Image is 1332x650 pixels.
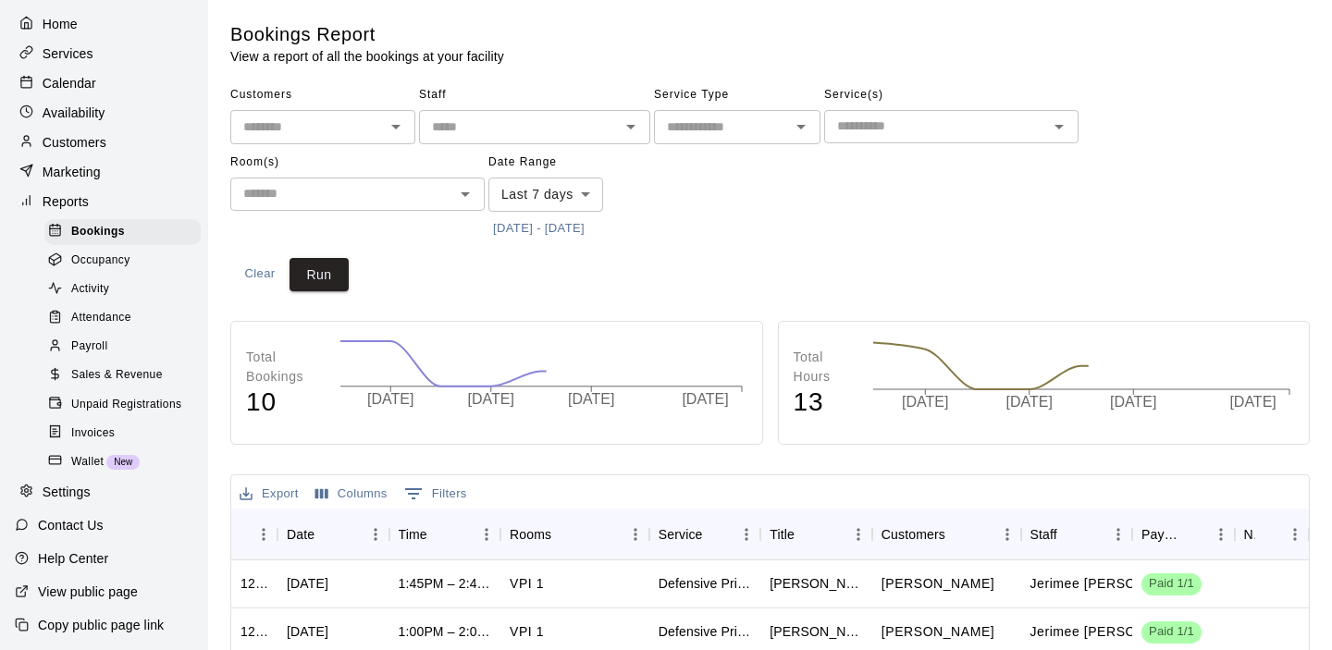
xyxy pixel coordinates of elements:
p: James Damico [882,574,994,594]
span: Payroll [71,337,107,356]
div: 1:00PM – 2:00PM [399,622,492,641]
div: Unpaid Registrations [44,392,201,418]
button: Menu [250,521,277,548]
div: Attendance [44,305,201,331]
span: Bookings [71,223,125,241]
span: Wallet [71,453,104,472]
p: Availability [43,104,105,122]
p: Jerimee Moses [1030,574,1198,594]
div: Date [277,509,389,560]
span: Paid 1/1 [1141,623,1202,641]
a: Bookings [44,217,208,246]
tspan: [DATE] [1110,394,1156,410]
div: Defensive Private Lesson (Advanced) [659,574,752,593]
p: VPI 1 [510,622,544,642]
div: Last 7 days [488,178,603,212]
span: Activity [71,280,109,299]
span: Room(s) [230,148,485,178]
div: Time [399,509,427,560]
div: Service [649,509,761,560]
button: Open [452,181,478,207]
button: Sort [945,521,971,547]
span: Attendance [71,309,131,327]
button: Sort [795,521,820,547]
div: Brennan Lock [770,622,863,641]
span: Invoices [71,424,115,443]
div: Notes [1244,509,1255,560]
button: Open [1046,114,1072,140]
a: Customers [15,129,193,156]
button: Sort [240,521,266,547]
a: Services [15,40,193,67]
a: Availability [15,99,193,127]
div: Staff [1021,509,1133,560]
div: Thu, Aug 07, 2025 [287,622,328,641]
span: Paid 1/1 [1141,575,1202,593]
button: Sort [703,521,729,547]
a: Settings [15,479,193,507]
div: 1267918 [240,622,268,641]
button: [DATE] - [DATE] [488,215,589,243]
div: Title [760,509,872,560]
p: Customers [43,133,106,152]
button: Show filters [400,479,472,509]
div: Bookings [44,219,201,245]
span: Unpaid Registrations [71,396,181,414]
div: Sales & Revenue [44,362,201,388]
button: Run [290,258,349,292]
a: Marketing [15,158,193,186]
div: Invoices [44,421,201,447]
div: Title [770,509,795,560]
div: Occupancy [44,248,201,274]
div: Notes [1235,509,1309,560]
p: Help Center [38,549,108,568]
button: Sort [1181,521,1207,547]
a: Attendance [44,304,208,333]
div: 1268923 [240,574,268,593]
a: Unpaid Registrations [44,390,208,419]
p: Copy public page link [38,616,164,634]
div: 1:45PM – 2:45PM [399,574,492,593]
div: Time [389,509,501,560]
a: Reports [15,188,193,215]
span: Staff [419,80,650,110]
button: Menu [1207,521,1235,548]
div: Staff [1030,509,1057,560]
button: Open [788,114,814,140]
tspan: [DATE] [1229,394,1276,410]
p: Total Hours [794,348,854,386]
p: Contact Us [38,516,104,534]
a: Home [15,10,193,38]
p: Jerimee Moses [1030,622,1198,642]
button: Menu [1281,521,1309,548]
span: Service Type [654,80,820,110]
tspan: [DATE] [468,391,514,407]
span: Occupancy [71,251,130,270]
span: New [106,457,140,467]
tspan: [DATE] [367,391,413,407]
div: James Damico [770,574,863,593]
span: Date Range [488,148,650,178]
p: Total Bookings [246,348,321,386]
tspan: [DATE] [568,391,614,407]
h4: 10 [246,386,321,419]
button: Clear [230,258,290,292]
p: Services [43,44,93,63]
h4: 13 [794,386,854,419]
p: Marketing [43,163,101,181]
div: Payroll [44,334,201,360]
div: Payment [1132,509,1234,560]
a: Calendar [15,69,193,97]
button: Sort [551,521,577,547]
p: Brennan Lock [882,622,994,642]
a: Invoices [44,419,208,448]
button: Menu [1104,521,1132,548]
p: VPI 1 [510,574,544,594]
